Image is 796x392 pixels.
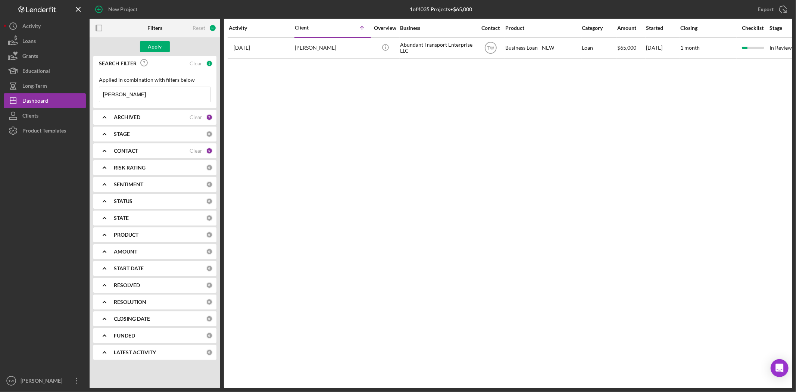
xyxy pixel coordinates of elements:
[114,198,132,204] b: STATUS
[582,38,616,58] div: Loan
[206,114,213,121] div: 2
[190,114,202,120] div: Clear
[114,333,135,339] b: FUNDED
[206,248,213,255] div: 0
[22,63,50,80] div: Educational
[582,25,616,31] div: Category
[209,24,216,32] div: 8
[4,63,86,78] button: Educational
[114,316,150,322] b: CLOSING DATE
[750,2,792,17] button: Export
[206,198,213,205] div: 0
[4,78,86,93] button: Long-Term
[737,25,769,31] div: Checklist
[22,78,47,95] div: Long-Term
[617,25,645,31] div: Amount
[617,38,645,58] div: $65,000
[90,2,145,17] button: New Project
[114,299,146,305] b: RESOLUTION
[99,77,211,83] div: Applied in combination with filters below
[371,25,399,31] div: Overview
[680,44,700,51] time: 1 month
[19,373,67,390] div: [PERSON_NAME]
[206,299,213,305] div: 0
[190,148,202,154] div: Clear
[4,19,86,34] button: Activity
[206,265,213,272] div: 0
[114,165,146,171] b: RISK RATING
[9,379,15,383] text: TW
[295,38,369,58] div: [PERSON_NAME]
[646,25,680,31] div: Started
[206,164,213,171] div: 0
[22,93,48,110] div: Dashboard
[114,114,140,120] b: ARCHIVED
[206,215,213,221] div: 0
[108,2,137,17] div: New Project
[410,6,472,12] div: 1 of 4035 Projects • $65,000
[114,349,156,355] b: LATEST ACTIVITY
[140,41,170,52] button: Apply
[193,25,205,31] div: Reset
[114,232,138,238] b: PRODUCT
[114,131,130,137] b: STAGE
[206,60,213,67] div: 1
[505,25,580,31] div: Product
[22,19,41,35] div: Activity
[22,34,36,50] div: Loans
[4,34,86,49] button: Loans
[22,108,38,125] div: Clients
[114,265,144,271] b: START DATE
[4,108,86,123] button: Clients
[505,38,580,58] div: Business Loan - NEW
[22,49,38,65] div: Grants
[487,46,494,51] text: TW
[206,315,213,322] div: 0
[148,41,162,52] div: Apply
[234,45,250,51] time: 2025-08-19 15:07
[680,25,736,31] div: Closing
[206,231,213,238] div: 0
[4,49,86,63] button: Grants
[114,215,129,221] b: STATE
[190,60,202,66] div: Clear
[771,359,789,377] div: Open Intercom Messenger
[22,123,66,140] div: Product Templates
[229,25,294,31] div: Activity
[114,148,138,154] b: CONTACT
[295,25,332,31] div: Client
[4,123,86,138] button: Product Templates
[99,60,137,66] b: SEARCH FILTER
[206,147,213,154] div: 5
[477,25,505,31] div: Contact
[206,332,213,339] div: 0
[206,131,213,137] div: 0
[206,181,213,188] div: 0
[147,25,162,31] b: Filters
[646,38,680,58] div: [DATE]
[400,38,475,58] div: Abundant Transport Enterprise LLC
[206,282,213,289] div: 0
[758,2,774,17] div: Export
[4,93,86,108] button: Dashboard
[114,181,143,187] b: SENTIMENT
[4,373,86,388] button: TW[PERSON_NAME]
[206,349,213,356] div: 0
[114,282,140,288] b: RESOLVED
[114,249,137,255] b: AMOUNT
[400,25,475,31] div: Business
